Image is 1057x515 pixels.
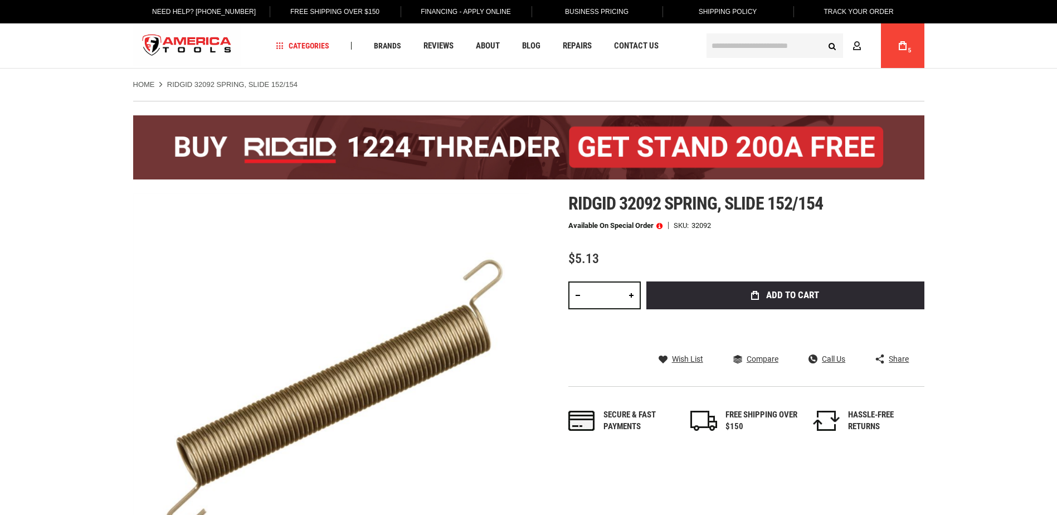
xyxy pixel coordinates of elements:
div: Secure & fast payments [603,409,676,433]
span: Repairs [563,42,592,50]
span: Contact Us [614,42,659,50]
a: Reviews [418,38,459,54]
button: Add to Cart [646,281,924,309]
iframe: Secure express checkout frame [644,313,927,345]
a: 5 [892,23,913,68]
span: Categories [276,42,329,50]
div: HASSLE-FREE RETURNS [848,409,920,433]
p: Available on Special Order [568,222,663,230]
a: Blog [517,38,545,54]
a: Brands [369,38,406,54]
span: Blog [522,42,540,50]
span: Share [889,355,909,363]
span: 5 [908,47,912,54]
img: payments [568,411,595,431]
div: FREE SHIPPING OVER $150 [725,409,798,433]
span: Shipping Policy [699,8,757,16]
a: Compare [733,354,778,364]
img: returns [813,411,840,431]
span: Wish List [672,355,703,363]
a: Call Us [808,354,845,364]
strong: SKU [674,222,691,229]
span: Call Us [822,355,845,363]
span: Brands [374,42,401,50]
span: Reviews [423,42,454,50]
span: Compare [747,355,778,363]
a: Wish List [659,354,703,364]
a: Contact Us [609,38,664,54]
img: America Tools [133,25,241,67]
span: Ridgid 32092 spring, slide 152/154 [568,193,823,214]
img: BOGO: Buy the RIDGID® 1224 Threader (26092), get the 92467 200A Stand FREE! [133,115,924,179]
a: store logo [133,25,241,67]
span: Add to Cart [766,290,819,300]
div: 32092 [691,222,711,229]
span: About [476,42,500,50]
a: Categories [271,38,334,54]
a: Repairs [558,38,597,54]
a: Home [133,80,155,90]
a: About [471,38,505,54]
strong: RIDGID 32092 SPRING, SLIDE 152/154 [167,80,298,89]
button: Search [822,35,843,56]
img: shipping [690,411,717,431]
span: $5.13 [568,251,599,266]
